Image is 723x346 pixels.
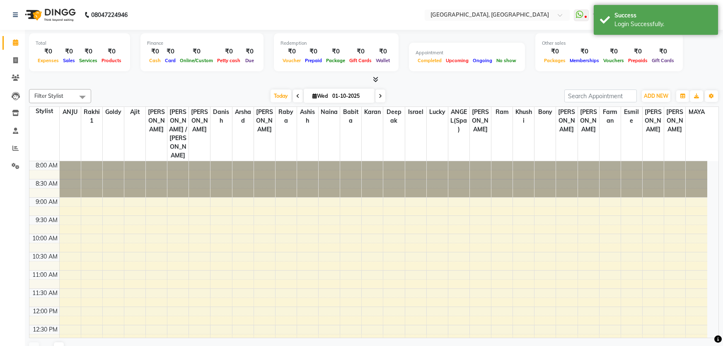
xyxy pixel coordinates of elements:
span: [PERSON_NAME] [556,107,577,135]
span: [PERSON_NAME] [146,107,167,135]
div: 12:30 PM [31,325,59,334]
span: Gift Cards [347,58,374,63]
span: Packages [542,58,568,63]
span: Karan [362,107,383,117]
span: Online/Custom [178,58,215,63]
button: ADD NEW [642,90,670,102]
div: Total [36,40,123,47]
span: Sales [61,58,77,63]
div: 10:30 AM [31,252,59,261]
span: deepak [383,107,404,126]
div: 12:00 PM [31,307,59,316]
div: ₹0 [77,47,99,56]
span: Card [163,58,178,63]
span: Wed [310,93,330,99]
span: Today [271,90,291,102]
div: 9:00 AM [34,198,59,206]
span: Lucky [427,107,448,117]
b: 08047224946 [91,3,128,27]
span: Wallet [374,58,392,63]
div: ₹0 [303,47,324,56]
span: Esmile [621,107,642,126]
div: 9:30 AM [34,216,59,225]
div: ₹0 [568,47,601,56]
div: 8:30 AM [34,179,59,188]
span: Bony [534,107,556,117]
div: 10:00 AM [31,234,59,243]
div: ₹0 [347,47,374,56]
span: Petty cash [215,58,242,63]
span: [PERSON_NAME] [470,107,491,135]
div: ₹0 [324,47,347,56]
div: ₹0 [601,47,626,56]
span: israel [405,107,426,117]
span: Upcoming [444,58,471,63]
span: Goldy [103,107,124,117]
div: ₹0 [178,47,215,56]
div: ₹0 [215,47,242,56]
img: logo [21,3,78,27]
div: 11:30 AM [31,289,59,298]
div: Login Successfully. [614,20,712,29]
div: Appointment [416,49,518,56]
span: Farman [600,107,621,126]
span: Arshad [232,107,254,126]
span: Products [99,58,123,63]
span: [PERSON_NAME] [664,107,685,135]
div: ₹0 [626,47,650,56]
div: ₹0 [242,47,257,56]
span: Naina [319,107,340,117]
span: Ajit [124,107,145,117]
div: ₹0 [374,47,392,56]
span: Voucher [280,58,303,63]
div: 11:00 AM [31,271,59,279]
div: Success [614,11,712,20]
div: ₹0 [147,47,163,56]
div: Other sales [542,40,676,47]
div: ₹0 [542,47,568,56]
span: Prepaids [626,58,650,63]
input: Search Appointment [564,90,637,102]
span: Ongoing [471,58,494,63]
div: Redemption [280,40,392,47]
span: Due [243,58,256,63]
span: Ashish [297,107,318,126]
span: [PERSON_NAME] [643,107,664,135]
span: Services [77,58,99,63]
span: [PERSON_NAME] / [PERSON_NAME] [167,107,189,161]
div: 8:00 AM [34,161,59,170]
span: [PERSON_NAME] [578,107,599,135]
span: khushi [513,107,534,126]
div: ₹0 [163,47,178,56]
div: Finance [147,40,257,47]
span: Expenses [36,58,61,63]
div: ₹0 [650,47,676,56]
div: ₹0 [99,47,123,56]
span: Memberships [568,58,601,63]
span: Package [324,58,347,63]
div: ₹0 [280,47,303,56]
span: [PERSON_NAME] [189,107,210,135]
span: Danish [210,107,232,126]
span: [PERSON_NAME] [254,107,275,135]
span: Completed [416,58,444,63]
span: Prepaid [303,58,324,63]
div: ₹0 [36,47,61,56]
span: Rabya [276,107,297,126]
span: ANGEL(Spa) [448,107,469,135]
span: Filter Stylist [34,92,63,99]
div: ₹0 [61,47,77,56]
span: Rakhi 1 [81,107,102,126]
span: ADD NEW [644,93,668,99]
div: Stylist [29,107,59,116]
span: ANJU [60,107,81,117]
span: Cash [147,58,163,63]
span: Gift Cards [650,58,676,63]
input: 2025-10-01 [330,90,371,102]
span: Ram [491,107,513,117]
span: Vouchers [601,58,626,63]
span: Babita [340,107,361,126]
span: No show [494,58,518,63]
span: MAYA [686,107,707,117]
